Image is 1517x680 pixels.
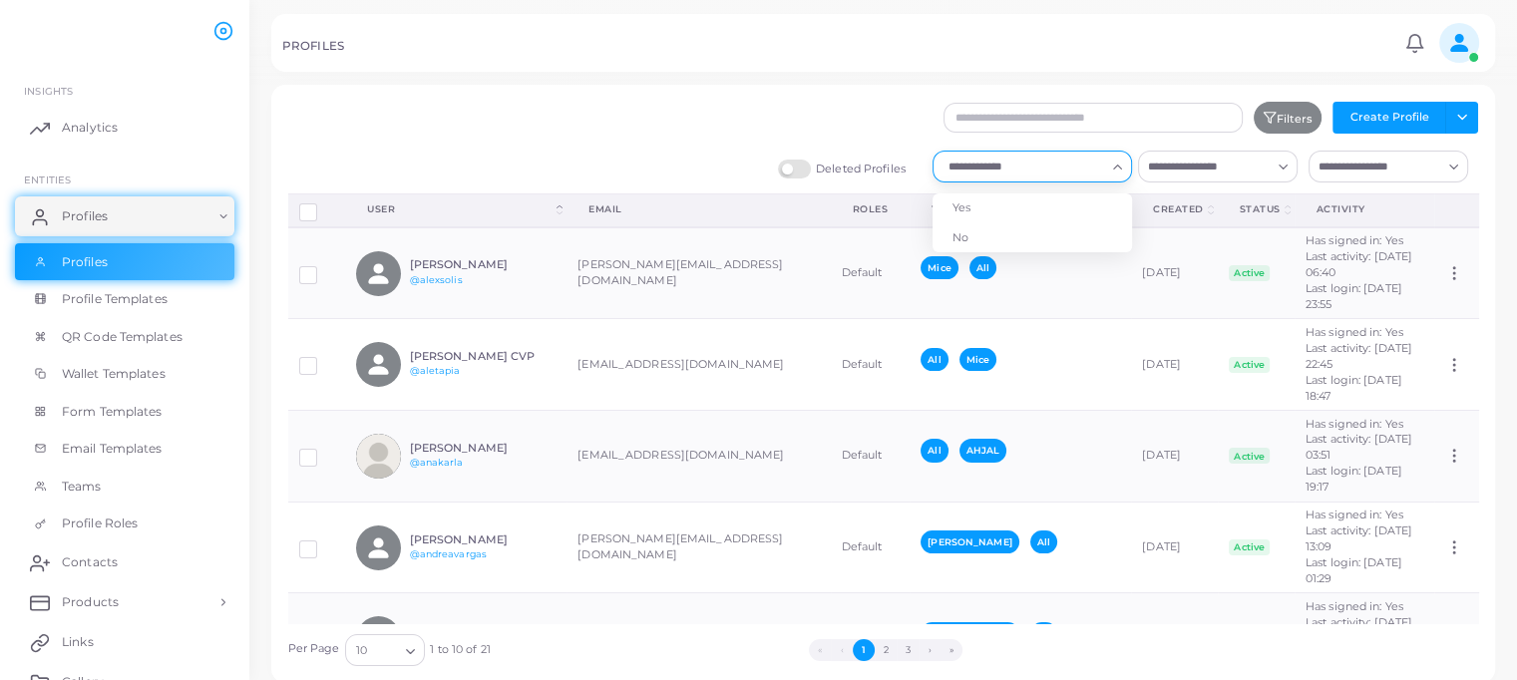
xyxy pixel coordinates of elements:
[15,582,234,622] a: Products
[1131,319,1218,411] td: [DATE]
[1317,202,1413,216] div: activity
[410,457,464,468] a: @anakarla
[933,151,1132,182] div: Search for option
[15,468,234,506] a: Teams
[1229,539,1271,555] span: Active
[15,622,234,662] a: Links
[62,328,183,346] span: QR Code Templates
[1306,281,1402,311] span: Last login: [DATE] 23:55
[1306,233,1403,247] span: Has signed in: Yes
[831,319,911,411] td: Default
[410,350,557,363] h6: [PERSON_NAME] CVP
[1306,508,1403,521] span: Has signed in: Yes
[853,202,889,216] div: Roles
[932,202,1109,216] div: Teams
[15,542,234,582] a: Contacts
[831,227,911,319] td: Default
[941,639,962,661] button: Go to last page
[1030,622,1057,645] span: All
[1229,265,1271,281] span: Active
[897,639,919,661] button: Go to page 3
[1138,151,1298,182] div: Search for option
[1254,102,1322,134] button: Filters
[15,196,234,236] a: Profiles
[1306,555,1402,585] span: Last login: [DATE] 01:29
[1306,341,1412,371] span: Last activity: [DATE] 22:45
[1306,249,1412,279] span: Last activity: [DATE] 06:40
[410,442,557,455] h6: [PERSON_NAME]
[345,634,425,666] div: Search for option
[288,641,340,657] label: Per Page
[15,393,234,431] a: Form Templates
[15,280,234,318] a: Profile Templates
[567,411,830,503] td: [EMAIL_ADDRESS][DOMAIN_NAME]
[356,434,401,479] img: avatar
[62,253,108,271] span: Profiles
[282,39,344,53] h5: PROFILES
[831,502,911,593] td: Default
[567,227,830,319] td: [PERSON_NAME][EMAIL_ADDRESS][DOMAIN_NAME]
[778,160,906,178] label: Deleted Profiles
[1309,151,1468,182] div: Search for option
[367,202,553,216] div: User
[1306,373,1402,403] span: Last login: [DATE] 18:47
[62,553,118,571] span: Contacts
[365,260,392,287] svg: person fill
[921,622,1018,645] span: [PERSON_NAME]
[15,318,234,356] a: QR Code Templates
[62,514,138,532] span: Profile Roles
[919,639,941,661] button: Go to next page
[1030,530,1057,553] span: All
[1240,202,1281,216] div: Status
[62,290,168,308] span: Profile Templates
[567,502,830,593] td: [PERSON_NAME][EMAIL_ADDRESS][DOMAIN_NAME]
[1306,325,1403,339] span: Has signed in: Yes
[410,258,557,271] h6: [PERSON_NAME]
[969,256,996,279] span: All
[410,365,461,376] a: @aletapia
[588,202,808,216] div: Email
[15,243,234,281] a: Profiles
[15,355,234,393] a: Wallet Templates
[1153,202,1204,216] div: Created
[959,348,996,371] span: Mice
[1332,102,1446,134] button: Create Profile
[62,478,102,496] span: Teams
[62,633,94,651] span: Links
[1306,464,1402,494] span: Last login: [DATE] 19:17
[942,156,1105,177] input: Search for option
[62,403,163,421] span: Form Templates
[1141,156,1271,177] input: Search for option
[921,530,1018,553] span: [PERSON_NAME]
[921,256,957,279] span: Mice
[62,119,118,137] span: Analytics
[921,439,948,462] span: All
[356,640,367,661] span: 10
[15,505,234,542] a: Profile Roles
[1131,411,1218,503] td: [DATE]
[1306,599,1403,613] span: Has signed in: Yes
[1229,357,1271,373] span: Active
[62,365,166,383] span: Wallet Templates
[62,440,163,458] span: Email Templates
[1306,432,1412,462] span: Last activity: [DATE] 03:51
[1434,193,1478,226] th: Action
[567,319,830,411] td: [EMAIL_ADDRESS][DOMAIN_NAME]
[369,639,398,661] input: Search for option
[430,642,490,658] span: 1 to 10 of 21
[410,548,487,559] a: @andreavargas
[24,173,71,185] span: ENTITIES
[1312,156,1441,177] input: Search for option
[15,430,234,468] a: Email Templates
[491,639,1282,661] ul: Pagination
[288,193,346,226] th: Row-selection
[410,274,463,285] a: @alexsolis
[1131,502,1218,593] td: [DATE]
[62,593,119,611] span: Products
[1306,615,1412,645] span: Last activity: [DATE] 21:49
[1447,31,1471,55] svg: person fill
[62,207,108,225] span: Profiles
[853,639,875,661] button: Go to page 1
[24,85,73,97] span: INSIGHTS
[1306,523,1412,553] span: Last activity: [DATE] 13:09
